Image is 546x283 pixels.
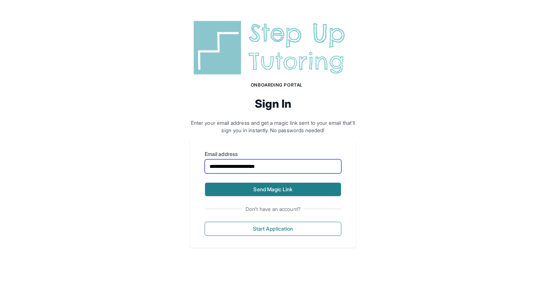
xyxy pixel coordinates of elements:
[205,222,341,236] button: Start Application
[190,18,356,78] img: Step Up Tutoring horizontal logo
[243,205,303,213] span: Don't have an account?
[205,182,341,196] button: Send Magic Link
[190,97,356,110] h2: Sign In
[205,150,341,158] label: Email address
[197,82,356,88] h1: Onboarding Portal
[190,119,356,134] p: Enter your email address and get a magic link sent to your email that'll sign you in instantly. N...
